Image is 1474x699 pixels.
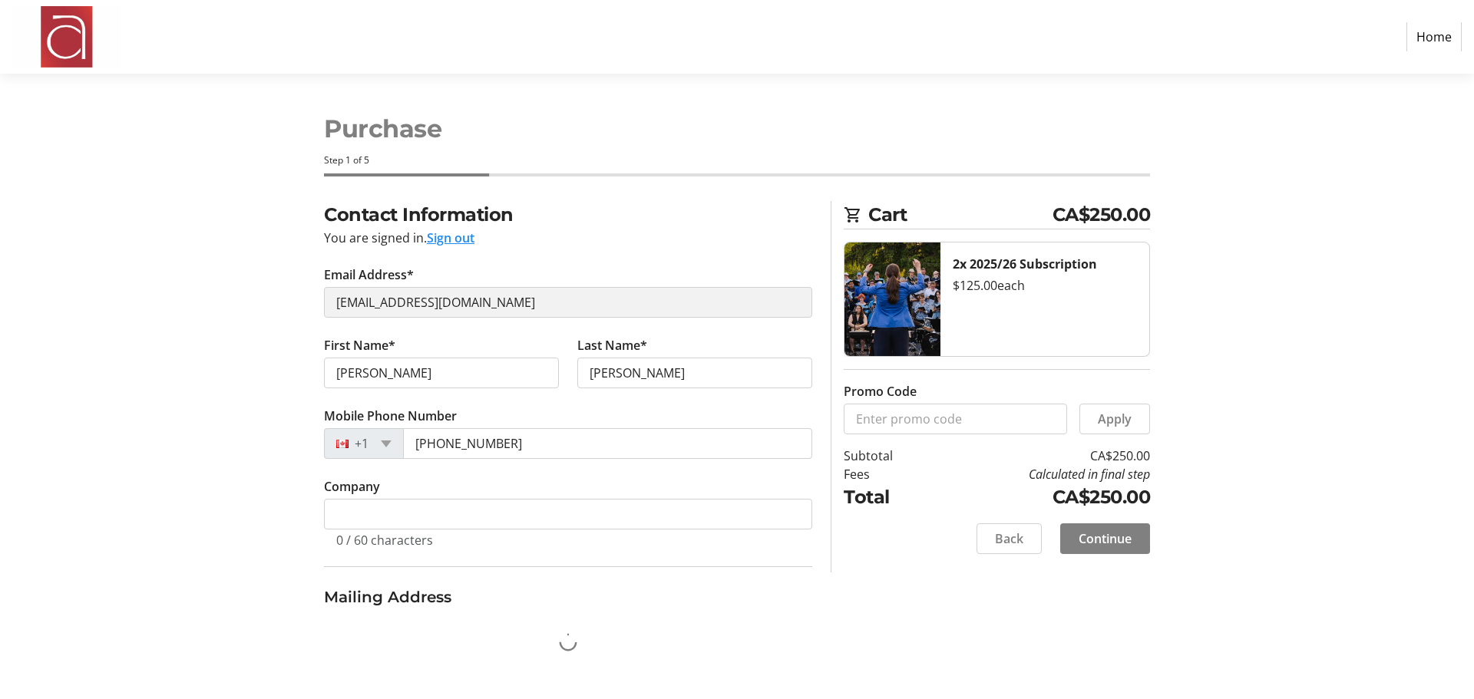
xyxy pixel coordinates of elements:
div: $125.00 each [953,276,1137,295]
button: Apply [1079,404,1150,434]
td: Calculated in final step [932,465,1150,483]
img: 2025/26 Subscription [844,242,940,356]
button: Back [977,523,1042,554]
span: CA$250.00 [1053,201,1151,229]
span: Cart [868,201,1053,229]
span: Apply [1098,410,1132,428]
button: Sign out [427,229,474,247]
input: Enter promo code [844,404,1067,434]
td: Fees [844,465,932,483]
td: Total [844,483,932,511]
td: Subtotal [844,447,932,465]
h3: Mailing Address [324,585,812,608]
input: (506) 234-5678 [403,428,812,459]
label: Last Name* [577,336,647,354]
h1: Purchase [324,110,1150,147]
h2: Contact Information [324,201,812,229]
button: Continue [1060,523,1150,554]
img: Amadeus Choir of Greater Toronto 's Logo [12,6,121,68]
label: Email Address* [324,265,414,284]
div: Step 1 of 5 [324,153,1150,167]
tr-character-limit: 0 / 60 characters [336,532,433,549]
span: Back [995,529,1023,548]
a: Home [1406,22,1462,51]
label: First Name* [324,336,395,354]
td: CA$250.00 [932,447,1150,465]
label: Mobile Phone Number [324,407,457,425]
span: Continue [1079,529,1132,548]
label: Promo Code [844,382,917,401]
td: CA$250.00 [932,483,1150,511]
strong: 2x 2025/26 Subscription [953,256,1097,272]
div: You are signed in. [324,229,812,247]
label: Company [324,477,380,496]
